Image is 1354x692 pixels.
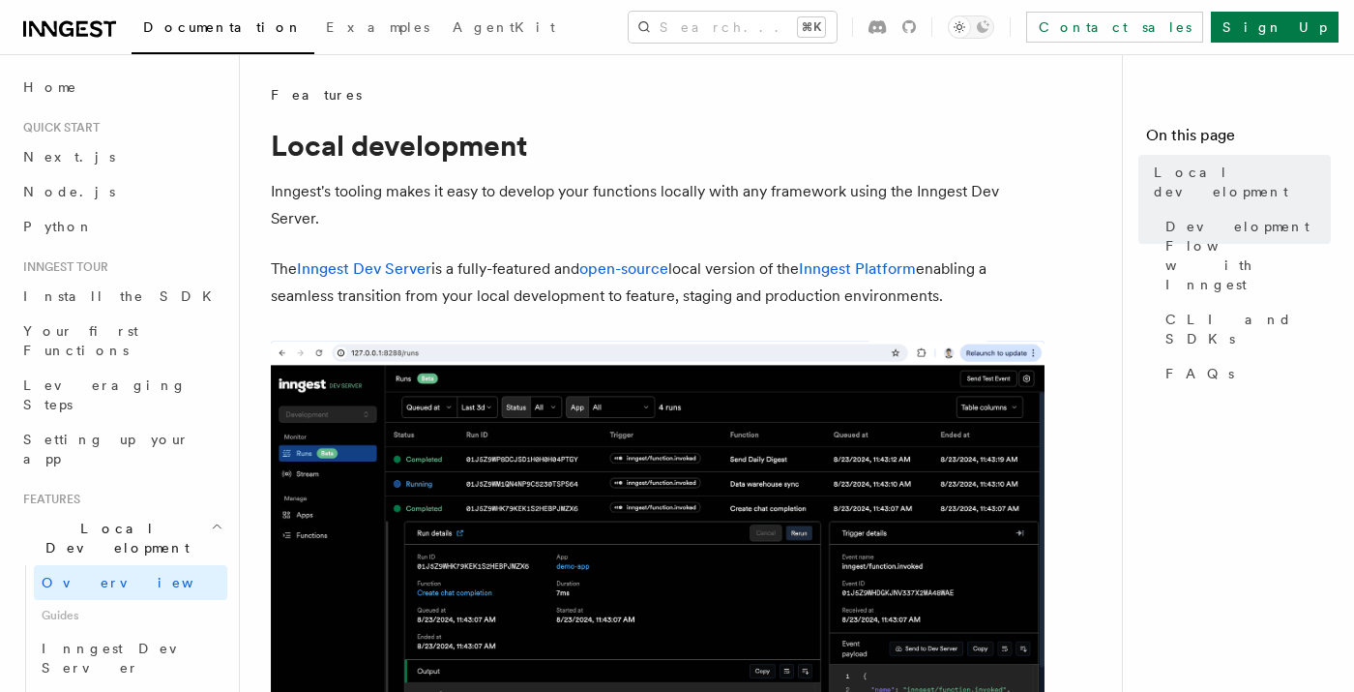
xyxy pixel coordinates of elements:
[948,15,994,39] button: Toggle dark mode
[326,19,429,35] span: Examples
[15,120,100,135] span: Quick start
[23,323,138,358] span: Your first Functions
[23,149,115,165] span: Next.js
[15,209,227,244] a: Python
[297,259,431,278] a: Inngest Dev Server
[15,314,227,368] a: Your first Functions
[15,519,211,557] span: Local Development
[15,70,227,105] a: Home
[15,422,227,476] a: Setting up your app
[23,219,94,234] span: Python
[271,128,1045,163] h1: Local development
[453,19,555,35] span: AgentKit
[34,600,227,631] span: Guides
[15,139,227,174] a: Next.js
[1165,310,1331,348] span: CLI and SDKs
[15,279,227,314] a: Install the SDK
[42,575,241,590] span: Overview
[1211,12,1339,43] a: Sign Up
[799,259,916,278] a: Inngest Platform
[1154,163,1331,201] span: Local development
[15,259,108,275] span: Inngest tour
[132,6,314,54] a: Documentation
[271,256,1045,310] p: The is a fully-featured and local version of the enabling a seamless transition from your local d...
[15,368,227,422] a: Leveraging Steps
[798,17,825,37] kbd: ⌘K
[34,565,227,600] a: Overview
[1165,364,1234,383] span: FAQs
[23,288,223,304] span: Install the SDK
[1146,155,1331,209] a: Local development
[1158,302,1331,356] a: CLI and SDKs
[42,641,207,676] span: Inngest Dev Server
[15,492,80,507] span: Features
[23,377,187,412] span: Leveraging Steps
[23,432,190,466] span: Setting up your app
[271,178,1045,232] p: Inngest's tooling makes it easy to develop your functions locally with any framework using the In...
[143,19,303,35] span: Documentation
[1158,356,1331,391] a: FAQs
[1026,12,1203,43] a: Contact sales
[15,511,227,565] button: Local Development
[314,6,441,52] a: Examples
[1165,217,1331,294] span: Development Flow with Inngest
[1146,124,1331,155] h4: On this page
[23,77,77,97] span: Home
[441,6,567,52] a: AgentKit
[579,259,668,278] a: open-source
[34,631,227,685] a: Inngest Dev Server
[1158,209,1331,302] a: Development Flow with Inngest
[271,85,362,105] span: Features
[23,184,115,199] span: Node.js
[15,174,227,209] a: Node.js
[629,12,837,43] button: Search...⌘K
